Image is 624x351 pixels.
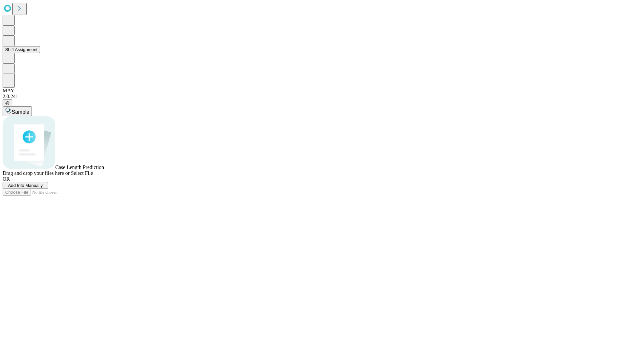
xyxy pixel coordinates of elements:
[3,88,621,94] div: MAY
[8,183,43,188] span: Add Info Manually
[3,94,621,99] div: 2.0.241
[3,176,10,182] span: OR
[12,109,29,115] span: Sample
[3,46,40,53] button: Shift Assignment
[3,170,70,176] span: Drag and drop your files here or
[3,182,48,189] button: Add Info Manually
[71,170,93,176] span: Select File
[3,106,32,116] button: Sample
[5,100,10,105] span: @
[3,99,12,106] button: @
[55,164,104,170] span: Case Length Prediction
